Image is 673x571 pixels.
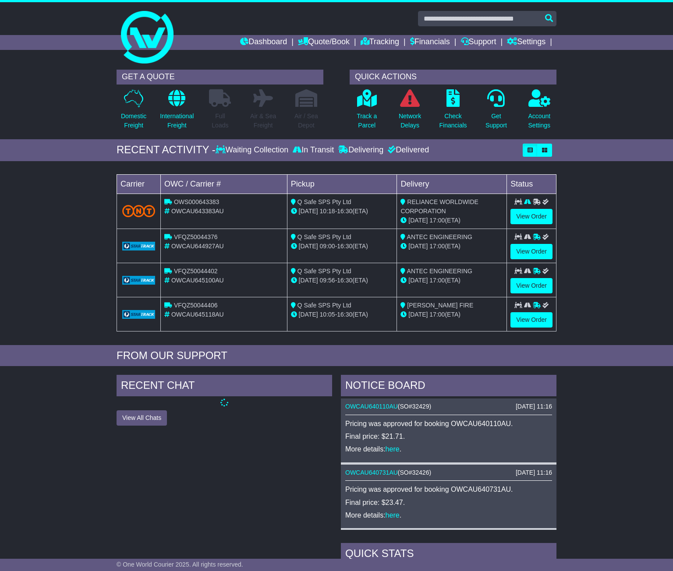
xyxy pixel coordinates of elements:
p: Final price: $21.71. [345,432,552,441]
a: NetworkDelays [398,89,422,135]
span: OWCAU643383AU [171,208,224,215]
a: Quote/Book [298,35,350,50]
span: [DATE] [299,243,318,250]
span: 17:00 [429,277,445,284]
div: Delivered [386,145,429,155]
td: Carrier [117,174,161,194]
p: More details: . [345,511,552,519]
p: Network Delays [399,112,421,130]
span: OWCAU644927AU [171,243,224,250]
span: 17:00 [429,217,445,224]
td: OWC / Carrier # [161,174,287,194]
span: Q Safe SPS Pty Ltd [298,268,351,275]
span: VFQZ50044376 [174,233,218,240]
div: GET A QUOTE [117,70,323,85]
span: ANTEC ENGINEERING [407,268,472,275]
div: (ETA) [400,216,503,225]
a: Settings [507,35,545,50]
p: Pricing was approved for booking OWCAU640110AU. [345,419,552,428]
div: Quick Stats [341,543,556,567]
span: VFQZ50044406 [174,302,218,309]
div: [DATE] 11:16 [516,403,552,410]
button: View All Chats [117,410,167,426]
a: OWCAU640731AU [345,469,398,476]
span: Q Safe SPS Pty Ltd [298,198,351,205]
a: Tracking [361,35,399,50]
p: Air / Sea Depot [294,112,318,130]
img: GetCarrierServiceLogo [122,242,155,250]
span: OWCAU645118AU [171,311,224,318]
div: Delivering [336,145,386,155]
span: OWCAU645100AU [171,277,224,284]
span: 16:30 [337,311,352,318]
div: ( ) [345,403,552,410]
a: View Order [510,312,553,328]
div: QUICK ACTIONS [350,70,556,85]
div: RECENT ACTIVITY - [117,144,216,156]
span: 16:30 [337,277,352,284]
p: Full Loads [209,112,231,130]
p: Check Financials [439,112,467,130]
a: Dashboard [240,35,287,50]
p: Air & Sea Freight [250,112,276,130]
td: Delivery [397,174,507,194]
span: Q Safe SPS Pty Ltd [298,233,351,240]
p: Account Settings [528,112,551,130]
div: - (ETA) [291,207,393,216]
span: ANTEC ENGINEERING [407,233,472,240]
span: 17:00 [429,243,445,250]
span: [DATE] [299,208,318,215]
span: 10:05 [320,311,335,318]
a: OWCAU640110AU [345,403,398,410]
div: NOTICE BOARD [341,375,556,398]
span: [DATE] [408,243,428,250]
span: OWS000643383 [174,198,220,205]
a: CheckFinancials [439,89,468,135]
span: RELIANCE WORLDWIDE CORPORATION [400,198,478,215]
a: GetSupport [485,89,507,135]
span: 16:30 [337,243,352,250]
p: Final price: $23.47. [345,498,552,507]
p: International Freight [160,112,194,130]
span: SO#32429 [400,403,429,410]
span: © One World Courier 2025. All rights reserved. [117,561,243,568]
span: 09:00 [320,243,335,250]
div: - (ETA) [291,276,393,285]
span: [DATE] [408,277,428,284]
a: Track aParcel [356,89,377,135]
a: View Order [510,278,553,293]
span: [DATE] [299,277,318,284]
img: GetCarrierServiceLogo [122,276,155,285]
span: 10:18 [320,208,335,215]
div: FROM OUR SUPPORT [117,349,556,362]
div: - (ETA) [291,242,393,251]
div: RECENT CHAT [117,375,332,398]
a: View Order [510,244,553,259]
div: - (ETA) [291,310,393,319]
span: 17:00 [429,311,445,318]
a: Support [461,35,496,50]
span: [PERSON_NAME] FIRE [407,302,473,309]
div: In Transit [290,145,336,155]
p: More details: . [345,445,552,453]
span: [DATE] [408,217,428,224]
p: Domestic Freight [121,112,146,130]
span: 09:56 [320,277,335,284]
a: DomesticFreight [120,89,147,135]
span: [DATE] [299,311,318,318]
a: here [386,511,400,519]
div: (ETA) [400,310,503,319]
a: InternationalFreight [159,89,194,135]
div: Waiting Collection [216,145,290,155]
div: ( ) [345,469,552,476]
p: Pricing was approved for booking OWCAU640731AU. [345,485,552,493]
a: here [386,445,400,453]
td: Pickup [287,174,397,194]
img: GetCarrierServiceLogo [122,310,155,319]
span: [DATE] [408,311,428,318]
p: Track a Parcel [357,112,377,130]
td: Status [507,174,556,194]
span: SO#32426 [400,469,429,476]
a: View Order [510,209,553,224]
span: Q Safe SPS Pty Ltd [298,302,351,309]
